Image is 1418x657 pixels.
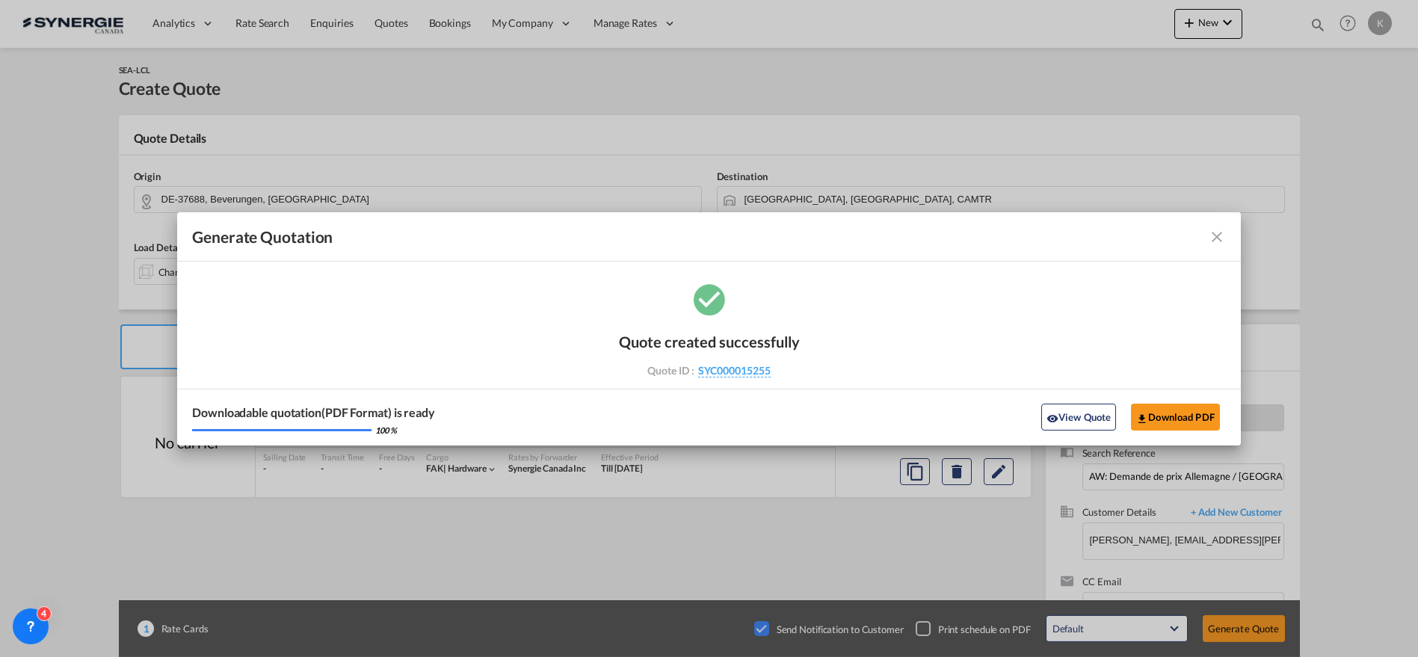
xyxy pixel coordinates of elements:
div: Quote created successfully [619,333,800,351]
md-icon: icon-close fg-AAA8AD cursor m-0 [1208,228,1226,246]
button: icon-eyeView Quote [1041,404,1116,431]
div: 100 % [375,425,397,436]
button: Download PDF [1131,404,1220,431]
md-icon: icon-download [1136,413,1148,425]
div: Quote ID : [623,364,796,377]
md-dialog: Generate Quotation Quote ... [177,212,1241,445]
span: SYC000015255 [698,364,771,377]
span: Generate Quotation [192,227,333,247]
md-icon: icon-eye [1046,413,1058,425]
div: Downloadable quotation(PDF Format) is ready [192,404,435,421]
md-icon: icon-checkbox-marked-circle [691,280,728,318]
